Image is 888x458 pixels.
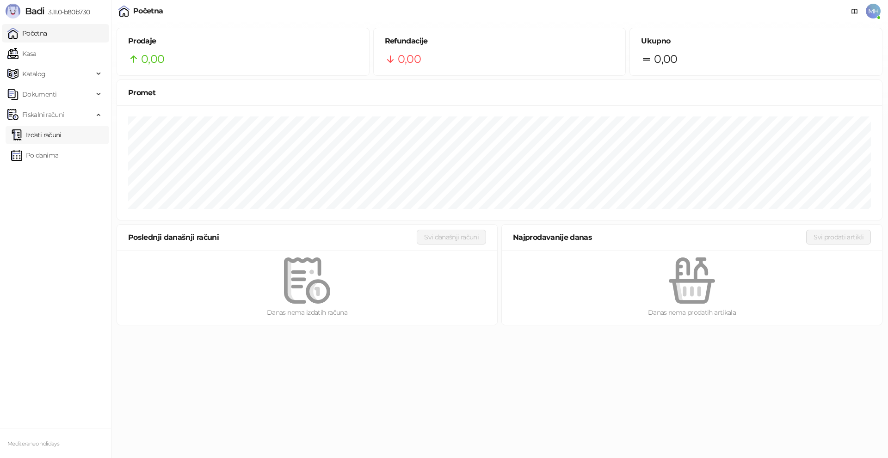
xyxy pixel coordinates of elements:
span: Fiskalni računi [22,105,64,124]
h5: Prodaje [128,36,358,47]
button: Svi prodati artikli [806,230,871,244]
small: Mediteraneo holidays [7,440,59,447]
span: 3.11.0-b80b730 [44,8,90,16]
span: Dokumenti [22,85,56,104]
h5: Refundacije [385,36,615,47]
span: Badi [25,6,44,17]
div: Početna [133,7,163,15]
span: 0,00 [654,50,677,68]
span: 0,00 [398,50,421,68]
span: MH [866,4,881,18]
div: Poslednji današnji računi [128,232,417,243]
img: Logo [6,4,20,18]
span: 0,00 [141,50,164,68]
span: Katalog [22,65,46,83]
h5: Ukupno [641,36,871,47]
a: Po danima [11,146,58,165]
a: Kasa [7,44,36,63]
a: Izdati računi [11,126,62,144]
div: Najprodavanije danas [513,232,806,243]
a: Početna [7,24,47,43]
div: Danas nema prodatih artikala [517,307,867,318]
a: Dokumentacija [847,4,862,18]
button: Svi današnji računi [417,230,486,244]
div: Danas nema izdatih računa [132,307,482,318]
div: Promet [128,87,871,98]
